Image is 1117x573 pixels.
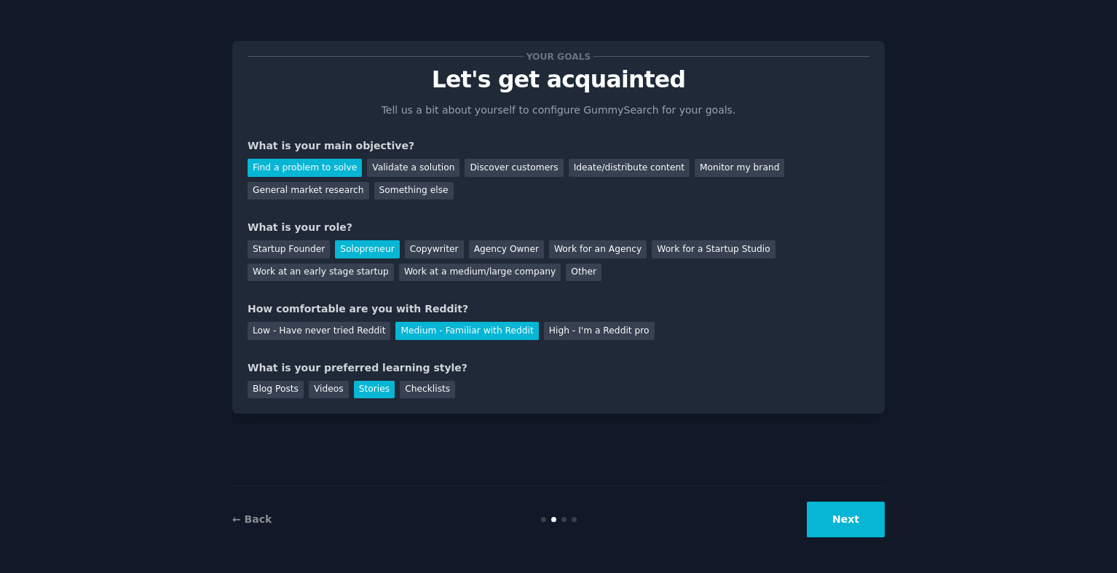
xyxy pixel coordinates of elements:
div: Blog Posts [248,381,304,399]
span: Your goals [524,49,593,64]
div: Work at an early stage startup [248,264,394,282]
div: Stories [354,381,395,399]
div: Validate a solution [367,159,459,177]
div: Work at a medium/large company [399,264,561,282]
div: Something else [374,182,454,200]
div: Find a problem to solve [248,159,362,177]
div: Low - Have never tried Reddit [248,322,390,340]
div: What is your main objective? [248,138,869,154]
div: Ideate/distribute content [569,159,690,177]
div: Work for a Startup Studio [652,240,775,258]
div: Medium - Familiar with Reddit [395,322,538,340]
div: Checklists [400,381,455,399]
div: High - I'm a Reddit pro [544,322,655,340]
p: Tell us a bit about yourself to configure GummySearch for your goals. [375,103,742,118]
div: Other [566,264,601,282]
div: How comfortable are you with Reddit? [248,301,869,317]
div: What is your role? [248,220,869,235]
div: Discover customers [465,159,563,177]
p: Let's get acquainted [248,67,869,92]
div: What is your preferred learning style? [248,360,869,376]
button: Next [807,502,885,537]
div: Copywriter [405,240,464,258]
div: Solopreneur [335,240,399,258]
div: General market research [248,182,369,200]
div: Work for an Agency [549,240,647,258]
a: ← Back [232,513,272,525]
div: Videos [309,381,349,399]
div: Monitor my brand [695,159,784,177]
div: Agency Owner [469,240,544,258]
div: Startup Founder [248,240,330,258]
